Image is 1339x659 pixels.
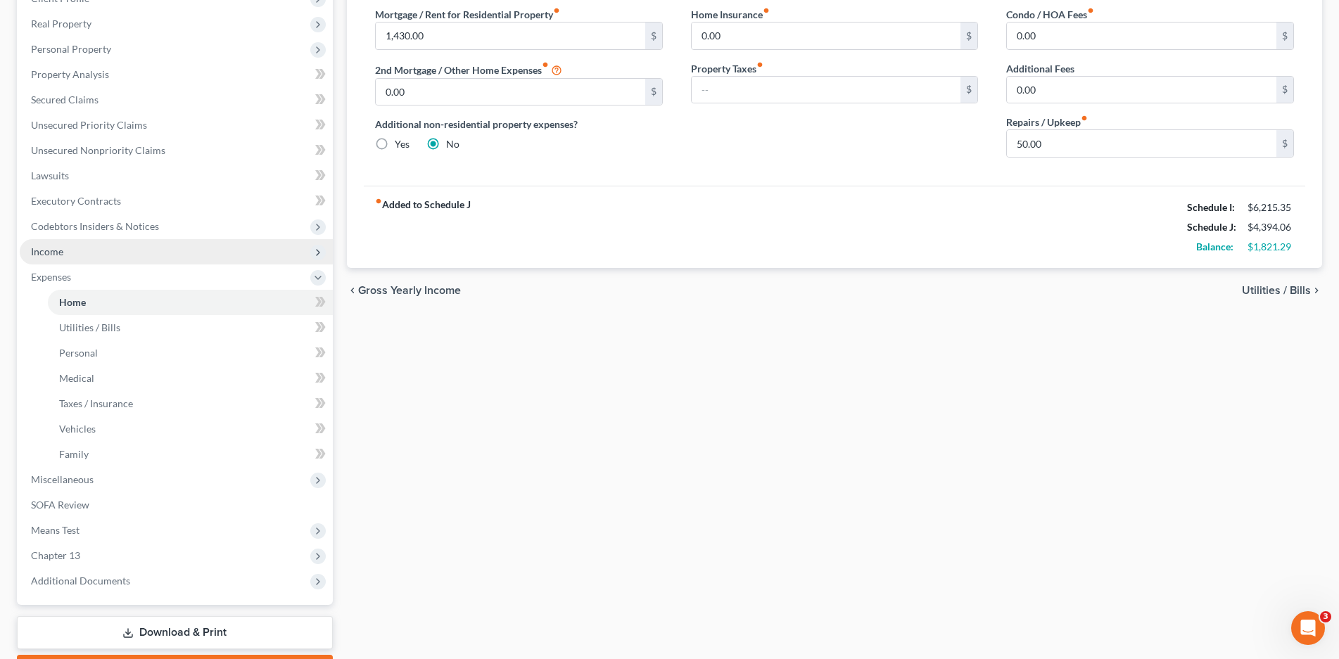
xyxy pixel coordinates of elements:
a: Executory Contracts [20,188,333,214]
span: Unsecured Nonpriority Claims [31,144,165,156]
input: -- [376,23,645,49]
div: $ [645,79,662,105]
a: Personal [48,340,333,366]
strong: Added to Schedule J [375,198,471,257]
div: $ [1276,130,1293,157]
span: Secured Claims [31,94,99,105]
iframe: Intercom live chat [1291,611,1325,645]
input: -- [1007,130,1276,157]
span: Vehicles [59,423,96,435]
a: Download & Print [17,616,333,649]
span: Expenses [31,271,71,283]
label: No [446,137,459,151]
span: Means Test [31,524,80,536]
span: Taxes / Insurance [59,397,133,409]
i: chevron_left [347,285,358,296]
input: -- [692,77,961,103]
input: -- [692,23,961,49]
span: Real Property [31,18,91,30]
div: $1,821.29 [1248,240,1294,254]
label: 2nd Mortgage / Other Home Expenses [375,61,562,78]
a: Lawsuits [20,163,333,188]
div: $ [1276,77,1293,103]
span: Utilities / Bills [59,321,120,333]
i: fiber_manual_record [756,61,763,68]
span: Income [31,245,63,257]
span: Unsecured Priority Claims [31,119,147,131]
span: Personal [59,347,98,359]
label: Condo / HOA Fees [1006,7,1094,22]
i: chevron_right [1311,285,1322,296]
label: Yes [395,137,410,151]
span: Personal Property [31,43,111,55]
i: fiber_manual_record [375,198,382,205]
a: Secured Claims [20,87,333,113]
span: Family [59,448,89,460]
span: Executory Contracts [31,195,121,207]
span: 3 [1320,611,1331,622]
span: Miscellaneous [31,473,94,485]
i: fiber_manual_record [1081,115,1088,122]
i: fiber_manual_record [553,7,560,14]
input: -- [1007,77,1276,103]
span: Utilities / Bills [1242,285,1311,296]
a: Vehicles [48,416,333,442]
div: $ [960,77,977,103]
a: Medical [48,366,333,391]
label: Property Taxes [691,61,763,76]
span: Chapter 13 [31,549,80,561]
span: Medical [59,372,94,384]
label: Mortgage / Rent for Residential Property [375,7,560,22]
span: Additional Documents [31,575,130,587]
a: Family [48,442,333,467]
a: Home [48,290,333,315]
a: Unsecured Nonpriority Claims [20,138,333,163]
a: Taxes / Insurance [48,391,333,416]
input: -- [376,79,645,105]
button: Utilities / Bills chevron_right [1242,285,1322,296]
span: Gross Yearly Income [358,285,461,296]
a: Property Analysis [20,62,333,87]
strong: Balance: [1196,241,1233,252]
span: SOFA Review [31,499,89,511]
div: $6,215.35 [1248,200,1294,215]
i: fiber_manual_record [763,7,770,14]
i: fiber_manual_record [1087,7,1094,14]
strong: Schedule I: [1187,201,1235,213]
button: chevron_left Gross Yearly Income [347,285,461,296]
div: $ [960,23,977,49]
span: Codebtors Insiders & Notices [31,220,159,232]
div: $4,394.06 [1248,220,1294,234]
a: Utilities / Bills [48,315,333,340]
div: $ [645,23,662,49]
input: -- [1007,23,1276,49]
label: Additional non-residential property expenses? [375,117,663,132]
i: fiber_manual_record [542,61,549,68]
div: $ [1276,23,1293,49]
strong: Schedule J: [1187,221,1236,233]
label: Home Insurance [691,7,770,22]
label: Repairs / Upkeep [1006,115,1088,129]
span: Home [59,296,86,308]
a: Unsecured Priority Claims [20,113,333,138]
a: SOFA Review [20,492,333,518]
span: Lawsuits [31,169,69,181]
span: Property Analysis [31,68,109,80]
label: Additional Fees [1006,61,1074,76]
